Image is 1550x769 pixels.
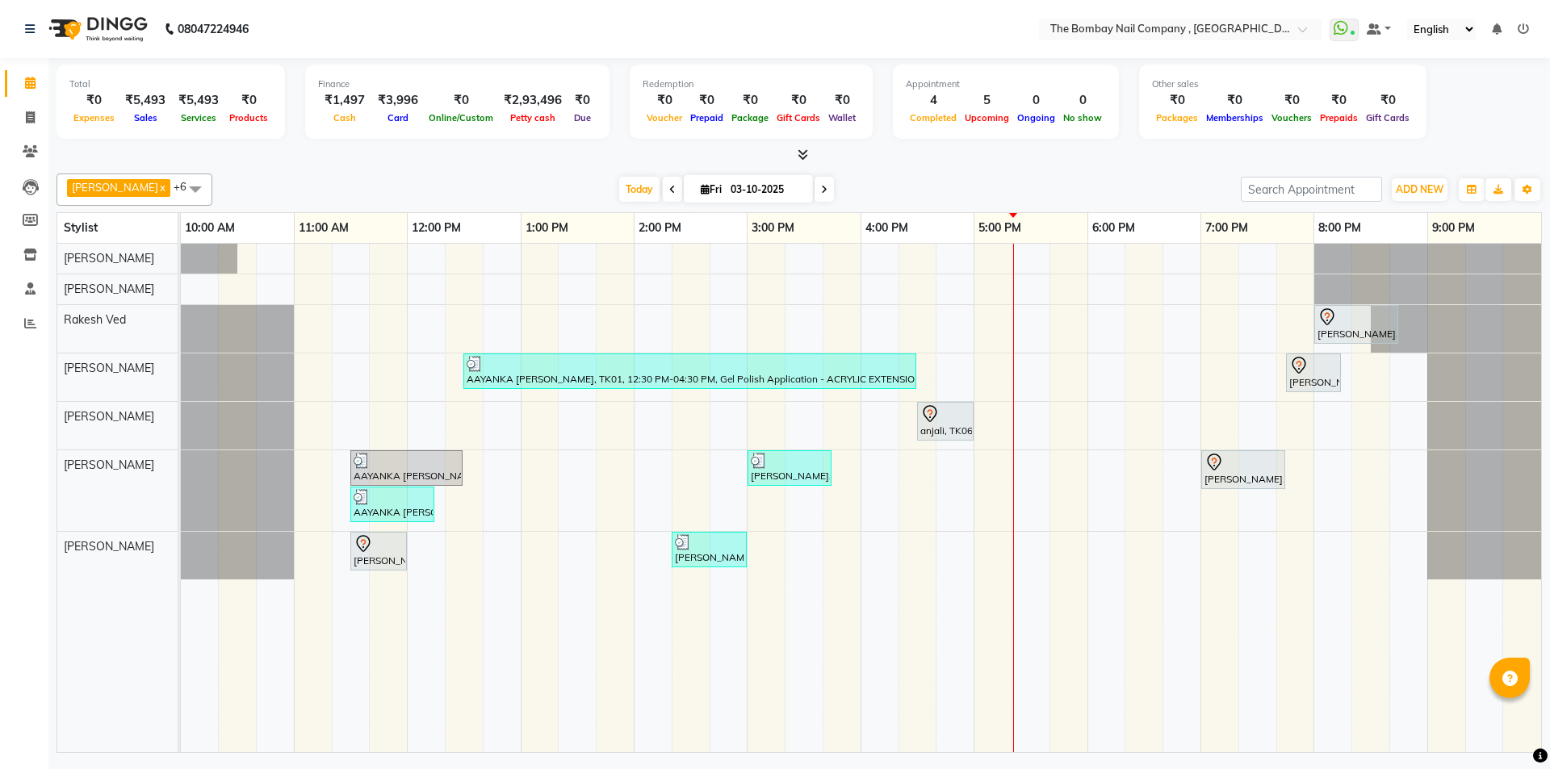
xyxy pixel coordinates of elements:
span: [PERSON_NAME] [64,282,154,296]
span: Memberships [1202,112,1267,123]
div: ₹0 [643,91,686,110]
span: Services [177,112,220,123]
span: [PERSON_NAME] [64,361,154,375]
a: 8:00 PM [1314,216,1365,240]
input: Search Appointment [1241,177,1382,202]
a: x [158,181,165,194]
div: [PERSON_NAME], TK05, 03:00 PM-03:45 PM, Pedicure - Basic Pedicure [749,453,830,483]
div: ₹0 [568,91,597,110]
div: 4 [906,91,961,110]
div: ₹0 [225,91,272,110]
div: Appointment [906,77,1106,91]
div: ₹0 [1152,91,1202,110]
span: Due [570,112,595,123]
span: +6 [174,180,199,193]
span: [PERSON_NAME] [64,458,154,472]
div: 0 [1013,91,1059,110]
span: ADD NEW [1396,183,1443,195]
input: 2025-10-03 [726,178,806,202]
div: 5 [961,91,1013,110]
a: 6:00 PM [1088,216,1139,240]
span: Card [383,112,413,123]
span: Stylist [64,220,98,235]
div: ₹0 [1316,91,1362,110]
div: [PERSON_NAME], TK04, 07:00 PM-07:45 PM, Pedicure - Basic Pedicure [1203,453,1284,487]
span: Expenses [69,112,119,123]
span: Vouchers [1267,112,1316,123]
div: [PERSON_NAME], TK03, 08:00 PM-08:45 PM, Mens Grooming - Haircut (incl wash) [1316,307,1397,341]
img: logo [41,6,152,52]
span: Gift Cards [1362,112,1414,123]
span: No show [1059,112,1106,123]
div: anjali, TK06, 04:30 PM-05:00 PM, Gel Polish Application - HANDS GEL POLISH [919,404,972,438]
div: ₹0 [425,91,497,110]
a: 11:00 AM [295,216,353,240]
span: Rakesh Ved [64,312,126,327]
span: Package [727,112,773,123]
span: Today [619,177,660,202]
div: [PERSON_NAME], TK05, 02:20 PM-03:00 PM, Removals - Gel Polish,Gel Polish Application - HANDS GEL ... [673,534,745,565]
div: AAYANKA [PERSON_NAME], TK01, 11:30 AM-12:30 PM, Pedicures - DETAN PEDICURE [352,453,461,483]
div: [PERSON_NAME], TK02, 11:30 AM-12:00 PM, Removals - Extensions [352,534,405,568]
div: 0 [1059,91,1106,110]
div: Other sales [1152,77,1414,91]
a: 10:00 AM [181,216,239,240]
div: ₹0 [773,91,824,110]
div: ₹0 [1202,91,1267,110]
div: ₹0 [686,91,727,110]
div: Total [69,77,272,91]
div: ₹0 [727,91,773,110]
a: 5:00 PM [974,216,1025,240]
div: ₹0 [824,91,860,110]
div: [PERSON_NAME], TK04, 07:45 PM-08:15 PM, Gel Polish Application - HANDS GEL POLISH [1288,356,1339,390]
div: ₹0 [1267,91,1316,110]
iframe: chat widget [1482,704,1534,753]
div: ₹5,493 [119,91,172,110]
span: Ongoing [1013,112,1059,123]
span: Prepaid [686,112,727,123]
div: ₹3,996 [371,91,425,110]
span: Online/Custom [425,112,497,123]
span: [PERSON_NAME] [64,251,154,265]
span: Cash [329,112,360,123]
button: ADD NEW [1392,178,1447,201]
div: ₹5,493 [172,91,225,110]
div: ₹0 [69,91,119,110]
span: Fri [697,183,726,195]
span: Sales [130,112,161,123]
a: 9:00 PM [1428,216,1479,240]
a: 2:00 PM [635,216,685,240]
span: Gift Cards [773,112,824,123]
span: Voucher [643,112,686,123]
span: Completed [906,112,961,123]
div: Finance [318,77,597,91]
div: Redemption [643,77,860,91]
span: Packages [1152,112,1202,123]
a: 1:00 PM [522,216,572,240]
div: ₹1,497 [318,91,371,110]
a: 4:00 PM [861,216,912,240]
div: ₹0 [1362,91,1414,110]
span: Prepaids [1316,112,1362,123]
span: Wallet [824,112,860,123]
span: [PERSON_NAME] [64,539,154,554]
div: ₹2,93,496 [497,91,568,110]
a: 12:00 PM [408,216,465,240]
span: Petty cash [506,112,559,123]
a: 7:00 PM [1201,216,1252,240]
span: [PERSON_NAME] [72,181,158,194]
span: Upcoming [961,112,1013,123]
span: [PERSON_NAME] [64,409,154,424]
a: 3:00 PM [748,216,798,240]
div: AAYANKA [PERSON_NAME], TK01, 11:30 AM-12:15 PM, Pedicure - Basic Pedicure [352,489,433,520]
b: 08047224946 [178,6,249,52]
span: Products [225,112,272,123]
div: AAYANKA [PERSON_NAME], TK01, 12:30 PM-04:30 PM, Gel Polish Application - ACRYLIC EXTENSIONS WITH ... [465,356,915,387]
